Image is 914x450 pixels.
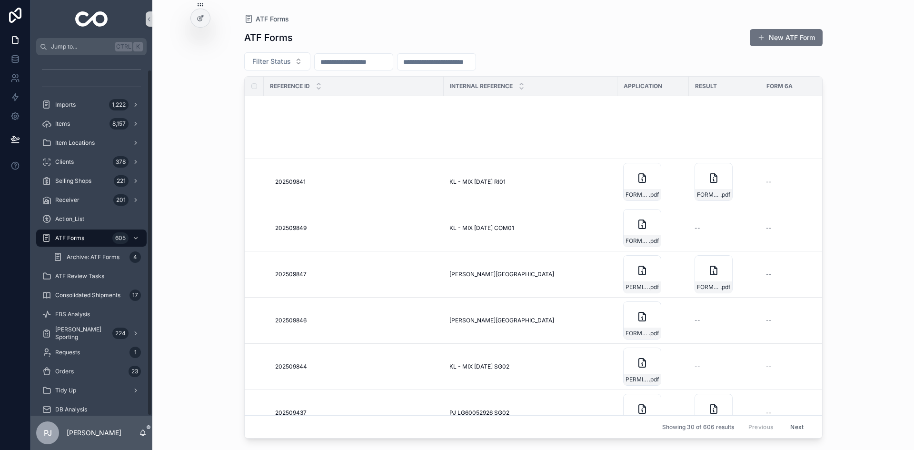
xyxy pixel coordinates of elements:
[51,43,111,50] span: Jump to...
[695,224,700,232] span: --
[55,291,120,299] span: Consolidated Shipments
[720,283,730,291] span: .pdf
[626,330,649,337] span: FORM6PARTI-SUBMITTED-[PERSON_NAME][GEOGRAPHIC_DATA]-RI01
[695,224,755,232] a: --
[36,287,147,304] a: Consolidated Shipments17
[766,224,826,232] a: --
[449,178,506,186] span: KL - MIX [DATE] RI01
[626,376,649,383] span: PERMIT-PENDING-FORM6PARTI-PENDING-RESEARCH-KL---MIX-[DATE]-SG02.pdf
[36,210,147,228] a: Action_List
[36,172,147,190] a: Selling Shops221
[244,31,293,44] h1: ATF Forms
[626,283,649,291] span: PERMIT-PENDING-FORM6PARTI-PENDING-RESEARCH-[PERSON_NAME][GEOGRAPHIC_DATA]-RI02
[649,330,659,337] span: .pdf
[623,255,683,293] a: PERMIT-PENDING-FORM6PARTI-PENDING-RESEARCH-[PERSON_NAME][GEOGRAPHIC_DATA]-RI02.pdf
[244,14,289,24] a: ATF Forms
[623,394,683,432] a: 202509437-FORM6PARTI-SUBMITTED-PJ-LG60052926-SG02.pdf.pdf
[275,224,307,232] span: 202509849
[55,326,109,341] span: [PERSON_NAME] Sporting
[55,349,80,356] span: Requests
[275,409,307,417] span: 202509437
[449,224,514,232] span: KL - MIX [DATE] COM01
[720,191,730,199] span: .pdf
[55,368,74,375] span: Orders
[695,163,755,201] a: FORM6PARTI-APPROVED-KL---MIX-[DATE]-RI01.pdf
[36,382,147,399] a: Tidy Up
[67,253,119,261] span: Archive: ATF Forms
[44,427,52,439] span: PJ
[649,191,659,199] span: .pdf
[275,317,307,324] span: 202509846
[129,347,141,358] div: 1
[649,283,659,291] span: .pdf
[695,317,755,324] a: --
[109,118,129,130] div: 8,157
[256,14,289,24] span: ATF Forms
[55,272,104,280] span: ATF Review Tasks
[623,163,683,201] a: FORM6PARTI-SUBMITTED-KL---MIX-[DATE]-RI01.pdf
[36,96,147,113] a: Imports1,222
[697,191,720,199] span: FORM6PARTI-APPROVED-KL---MIX-[DATE]-RI01
[55,120,70,128] span: Items
[30,55,152,416] div: scrollable content
[114,175,129,187] div: 221
[55,139,95,147] span: Item Locations
[695,82,717,90] span: Result
[129,290,141,301] div: 17
[75,11,108,27] img: App logo
[55,387,76,394] span: Tidy Up
[695,394,755,432] a: FORM6PARTI-PARTIALLY-APPROVED-PJ-LG60052926-SG02.pdf
[649,376,659,383] span: .pdf
[695,317,700,324] span: --
[36,401,147,418] a: DB Analysis
[275,363,438,370] a: 202509844
[450,82,513,90] span: Internal Reference
[449,270,554,278] span: [PERSON_NAME][GEOGRAPHIC_DATA]
[626,237,649,245] span: FORM6PARTI-SUBMITTED-KL---MIX-[DATE]-COM01
[766,178,772,186] span: --
[766,363,826,370] a: --
[48,249,147,266] a: Archive: ATF Forms4
[36,306,147,323] a: FBS Analysis
[766,409,772,417] span: --
[766,224,772,232] span: --
[55,101,76,109] span: Imports
[766,409,826,417] a: --
[275,270,438,278] a: 202509847
[623,209,683,247] a: FORM6PARTI-SUBMITTED-KL---MIX-[DATE]-COM01.pdf
[449,363,612,370] a: KL - MIX [DATE] SG02
[36,344,147,361] a: Requests1
[55,196,79,204] span: Receiver
[766,270,772,278] span: --
[112,328,129,339] div: 224
[695,363,755,370] a: --
[275,317,438,324] a: 202509846
[36,325,147,342] a: [PERSON_NAME] Sporting224
[449,317,612,324] a: [PERSON_NAME][GEOGRAPHIC_DATA]
[750,29,823,46] button: New ATF Form
[36,153,147,170] a: Clients378
[270,82,310,90] span: Reference ID
[695,255,755,293] a: FORM6PARTI-APPROVED-[PERSON_NAME][GEOGRAPHIC_DATA]-RI01.pdf
[697,283,720,291] span: FORM6PARTI-APPROVED-[PERSON_NAME][GEOGRAPHIC_DATA]-RI01
[275,363,307,370] span: 202509844
[275,224,438,232] a: 202509849
[36,115,147,132] a: Items8,157
[55,406,87,413] span: DB Analysis
[113,156,129,168] div: 378
[766,270,826,278] a: --
[449,363,509,370] span: KL - MIX [DATE] SG02
[662,423,734,431] span: Showing 30 of 606 results
[766,178,826,186] a: --
[449,270,612,278] a: [PERSON_NAME][GEOGRAPHIC_DATA]
[36,134,147,151] a: Item Locations
[67,428,121,438] p: [PERSON_NAME]
[275,270,307,278] span: 202509847
[449,224,612,232] a: KL - MIX [DATE] COM01
[113,194,129,206] div: 201
[36,38,147,55] button: Jump to...CtrlK
[766,317,772,324] span: --
[55,158,74,166] span: Clients
[112,232,129,244] div: 605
